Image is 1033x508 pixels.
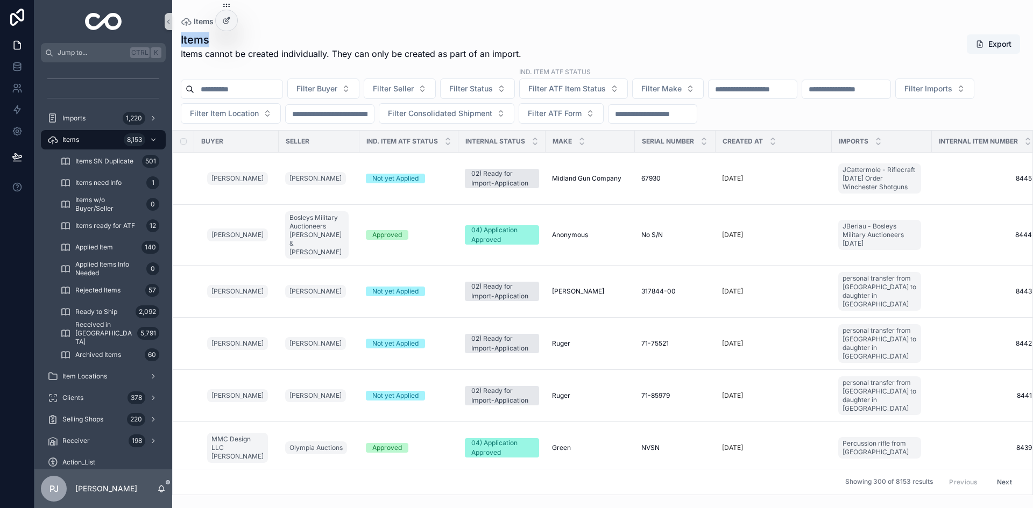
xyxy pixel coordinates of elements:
[528,108,582,119] span: Filter ATF Form
[440,78,515,99] button: Select Button
[141,241,159,254] div: 140
[207,285,268,298] a: [PERSON_NAME]
[145,348,159,361] div: 60
[366,339,452,348] a: Not yet Applied
[366,443,452,453] a: Approved
[471,169,533,188] div: 02) Ready for Import-Application
[296,83,337,94] span: Filter Buyer
[289,339,342,348] span: [PERSON_NAME]
[641,174,709,183] a: 67930
[142,155,159,168] div: 501
[722,174,743,183] p: [DATE]
[449,83,493,94] span: Filter Status
[519,103,604,124] button: Select Button
[75,260,142,277] span: Applied Items Info Needed
[938,443,1032,452] span: 8439
[838,270,925,313] a: personal transfer from [GEOGRAPHIC_DATA] to daughter in [GEOGRAPHIC_DATA]
[838,376,921,415] a: personal transfer from [GEOGRAPHIC_DATA] to daughter in [GEOGRAPHIC_DATA]
[41,410,166,429] a: Selling Shops220
[207,387,272,404] a: [PERSON_NAME]
[207,389,268,402] a: [PERSON_NAME]
[722,443,743,452] p: [DATE]
[938,339,1032,348] a: 8442
[289,287,342,296] span: [PERSON_NAME]
[54,216,166,235] a: Items ready for ATF12
[54,238,166,257] a: Applied Item140
[465,334,539,353] a: 02) Ready for Import-Application
[938,287,1032,296] a: 8443
[62,372,107,381] span: Item Locations
[285,283,353,300] a: [PERSON_NAME]
[364,78,436,99] button: Select Button
[722,231,825,239] a: [DATE]
[123,112,145,125] div: 1,220
[285,172,346,185] a: [PERSON_NAME]
[181,103,281,124] button: Select Button
[207,283,272,300] a: [PERSON_NAME]
[285,439,353,456] a: Olympia Auctions
[372,443,402,453] div: Approved
[552,174,621,183] span: Midland Gun Company
[939,137,1018,146] span: Internal Item Number
[641,443,660,452] span: NVSN
[641,391,709,400] a: 71-85979
[373,83,414,94] span: Filter Seller
[41,43,166,62] button: Jump to...CtrlK
[128,391,145,404] div: 378
[845,478,933,486] span: Showing 300 of 8153 results
[366,287,452,296] a: Not yet Applied
[552,174,628,183] a: Midland Gun Company
[552,391,628,400] a: Ruger
[75,157,133,166] span: Items SN Duplicate
[641,287,709,296] a: 317844-00
[207,335,272,352] a: [PERSON_NAME]
[54,173,166,192] a: Items need Info1
[211,174,264,183] span: [PERSON_NAME]
[938,391,1032,400] span: 8441
[641,231,663,239] span: No S/N
[722,339,825,348] a: [DATE]
[372,230,402,240] div: Approved
[938,231,1032,239] a: 8444
[287,78,359,99] button: Select Button
[211,287,264,296] span: [PERSON_NAME]
[146,198,159,211] div: 0
[552,443,571,452] span: Green
[519,78,628,99] button: Select Button
[471,438,533,457] div: 04) Application Approved
[989,474,1020,490] button: Next
[137,327,159,340] div: 5,791
[938,174,1032,183] span: 8445
[34,62,172,469] div: scrollable content
[41,388,166,407] a: Clients378
[207,172,268,185] a: [PERSON_NAME]
[838,322,925,365] a: personal transfer from [GEOGRAPHIC_DATA] to daughter in [GEOGRAPHIC_DATA]
[471,386,533,405] div: 02) Ready for Import-Application
[75,178,122,187] span: Items need Info
[54,195,166,214] a: Items w/o Buyer/Seller0
[49,482,59,495] span: PJ
[75,196,142,213] span: Items w/o Buyer/Seller
[54,259,166,278] a: Applied Items Info Needed0
[465,282,539,301] a: 02) Ready for Import-Application
[372,174,419,183] div: Not yet Applied
[465,137,525,146] span: Internal Status
[838,374,925,417] a: personal transfer from [GEOGRAPHIC_DATA] to daughter in [GEOGRAPHIC_DATA]
[289,174,342,183] span: [PERSON_NAME]
[465,169,539,188] a: 02) Ready for Import-Application
[75,483,137,494] p: [PERSON_NAME]
[152,48,160,57] span: K
[722,391,825,400] a: [DATE]
[632,78,704,99] button: Select Button
[207,337,268,350] a: [PERSON_NAME]
[552,287,628,296] a: [PERSON_NAME]
[379,103,514,124] button: Select Button
[722,443,825,452] a: [DATE]
[722,339,743,348] p: [DATE]
[285,389,346,402] a: [PERSON_NAME]
[211,231,264,239] span: [PERSON_NAME]
[641,339,709,348] a: 71-75521
[641,443,709,452] a: NVSN
[722,231,743,239] p: [DATE]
